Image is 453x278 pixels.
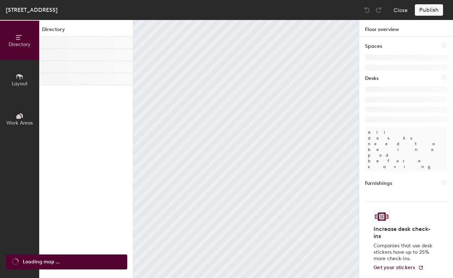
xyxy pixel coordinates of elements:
[374,211,390,223] img: Sticker logo
[374,226,434,240] h4: Increase desk check-ins
[6,120,33,126] span: Work Areas
[374,265,424,271] a: Get your stickers
[365,127,447,172] p: All desks need to be in a pod before saving
[375,6,382,14] img: Redo
[9,41,31,47] span: Directory
[364,6,371,14] img: Undo
[23,258,60,266] span: Loading map ...
[365,42,382,50] h1: Spaces
[374,264,415,271] span: Get your stickers
[6,5,58,14] div: [STREET_ADDRESS]
[39,26,133,37] h1: Directory
[12,81,28,87] span: Layout
[365,75,379,82] h1: Desks
[374,243,434,262] p: Companies that use desk stickers have up to 25% more check-ins.
[393,4,408,16] button: Close
[365,180,392,187] h1: Furnishings
[359,20,453,37] h1: Floor overview
[133,20,359,278] canvas: Map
